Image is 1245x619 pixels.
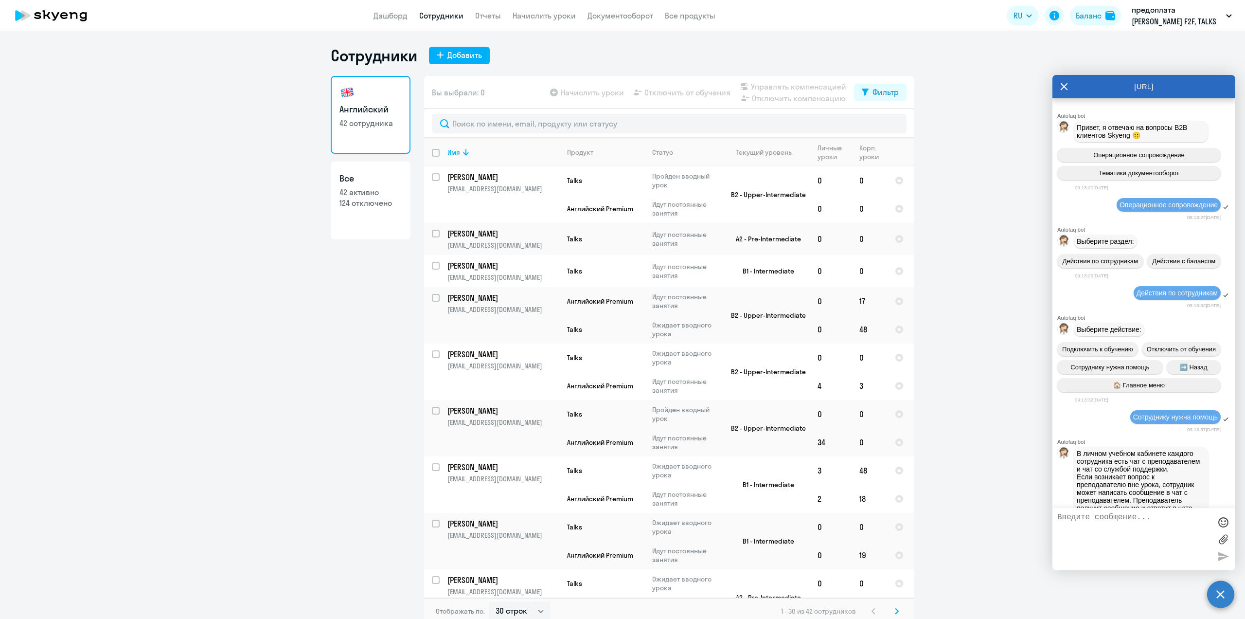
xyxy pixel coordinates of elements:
p: Идут постоянные занятия [652,230,719,248]
a: Документооборот [587,11,653,20]
span: Talks [567,353,582,362]
td: 0 [852,195,887,223]
img: bot avatar [1058,323,1070,337]
div: Имя [447,148,460,157]
span: Talks [567,325,582,334]
div: Autofaq bot [1057,227,1235,233]
a: Сотрудники [419,11,463,20]
label: Лимит 10 файлов [1216,532,1230,546]
p: 124 отключено [339,198,402,208]
button: Сотруднику нужна помощь [1057,360,1163,374]
time: 09:13:32[DATE] [1187,303,1221,308]
p: [PERSON_NAME] [447,228,557,239]
a: [PERSON_NAME] [447,172,559,182]
p: Идут постоянные занятия [652,490,719,508]
span: Talks [567,579,582,588]
button: Отключить от обучения [1142,342,1221,356]
span: Отображать по: [436,607,485,616]
p: Идут постоянные занятия [652,292,719,310]
p: Идут постоянные занятия [652,377,719,395]
p: предоплата [PERSON_NAME] F2F, TALKS 2023, НЛМК, ПАО [1132,4,1222,27]
p: [EMAIL_ADDRESS][DOMAIN_NAME] [447,531,559,540]
a: Английский42 сотрудника [331,76,410,154]
td: B2 - Upper-Intermediate [719,166,810,223]
span: Операционное сопровождение [1120,201,1218,209]
td: 0 [852,513,887,541]
span: Talks [567,466,582,475]
div: Продукт [567,148,593,157]
p: [PERSON_NAME] [447,349,557,360]
span: Английский Premium [567,204,633,213]
td: 34 [810,428,852,456]
h1: Сотрудники [331,46,417,65]
time: 09:13:32[DATE] [1075,397,1108,402]
button: предоплата [PERSON_NAME] F2F, TALKS 2023, НЛМК, ПАО [1127,4,1237,27]
span: Talks [567,267,582,275]
div: Фильтр [872,86,899,98]
button: Действия по сотрудникам [1057,254,1143,268]
p: Ожидает вводного урока [652,349,719,366]
button: ➡️ Назад [1167,360,1221,374]
span: Действия с балансом [1152,257,1215,265]
span: ➡️ Назад [1180,364,1208,371]
span: Тематики документооборот [1099,169,1179,177]
span: Английский Premium [567,551,633,560]
td: 0 [852,344,887,372]
a: Все42 активно124 отключено [331,162,410,239]
span: Английский Premium [567,438,633,447]
span: Talks [567,176,582,185]
a: [PERSON_NAME] [447,405,559,416]
p: [PERSON_NAME] [447,292,557,303]
input: Поиск по имени, email, продукту или статусу [432,114,907,133]
td: B2 - Upper-Intermediate [719,287,810,344]
img: balance [1105,11,1115,20]
div: Autofaq bot [1057,315,1235,321]
button: Фильтр [854,84,907,101]
p: Ожидает вводного урока [652,518,719,536]
img: english [339,85,355,100]
p: [EMAIL_ADDRESS][DOMAIN_NAME] [447,362,559,370]
td: 0 [852,428,887,456]
td: 48 [852,456,887,485]
td: 48 [852,315,887,344]
span: Вы выбрали: 0 [432,87,485,98]
div: Статус [652,148,673,157]
span: Английский Premium [567,382,633,390]
img: bot avatar [1058,235,1070,249]
p: Ожидает вводного урока [652,575,719,592]
p: В личном учебном кабинете каждого сотрудника есть чат с преподавателем и чат со службой поддержки... [1077,450,1205,590]
td: 0 [852,400,887,428]
td: 18 [852,485,887,513]
p: [PERSON_NAME] [447,172,557,182]
button: Действия с балансом [1147,254,1221,268]
p: Идут постоянные занятия [652,200,719,218]
a: [PERSON_NAME] [447,292,559,303]
td: 17 [852,287,887,315]
span: 1 - 30 из 42 сотрудников [781,607,856,616]
div: Имя [447,148,559,157]
a: [PERSON_NAME] [447,518,559,529]
p: Пройден вводный урок [652,172,719,189]
p: [PERSON_NAME] [447,260,557,271]
time: 09:13:20[DATE] [1075,185,1108,190]
div: Корп. уроки [859,144,887,161]
span: RU [1014,10,1022,21]
p: [PERSON_NAME] [447,462,557,473]
a: [PERSON_NAME] [447,462,559,473]
p: Идут постоянные занятия [652,262,719,280]
a: Все продукты [665,11,715,20]
h3: Все [339,172,402,185]
div: Текущий уровень [727,148,809,157]
span: Английский Premium [567,297,633,306]
span: Выберите раздел: [1077,237,1134,245]
td: B1 - Intermediate [719,456,810,513]
span: Talks [567,410,582,419]
span: 🏠 Главное меню [1113,382,1165,389]
td: 0 [852,223,887,255]
p: 42 активно [339,187,402,198]
p: [PERSON_NAME] [447,518,557,529]
p: Идут постоянные занятия [652,434,719,451]
a: Дашборд [373,11,408,20]
td: 0 [810,344,852,372]
td: B1 - Intermediate [719,513,810,569]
